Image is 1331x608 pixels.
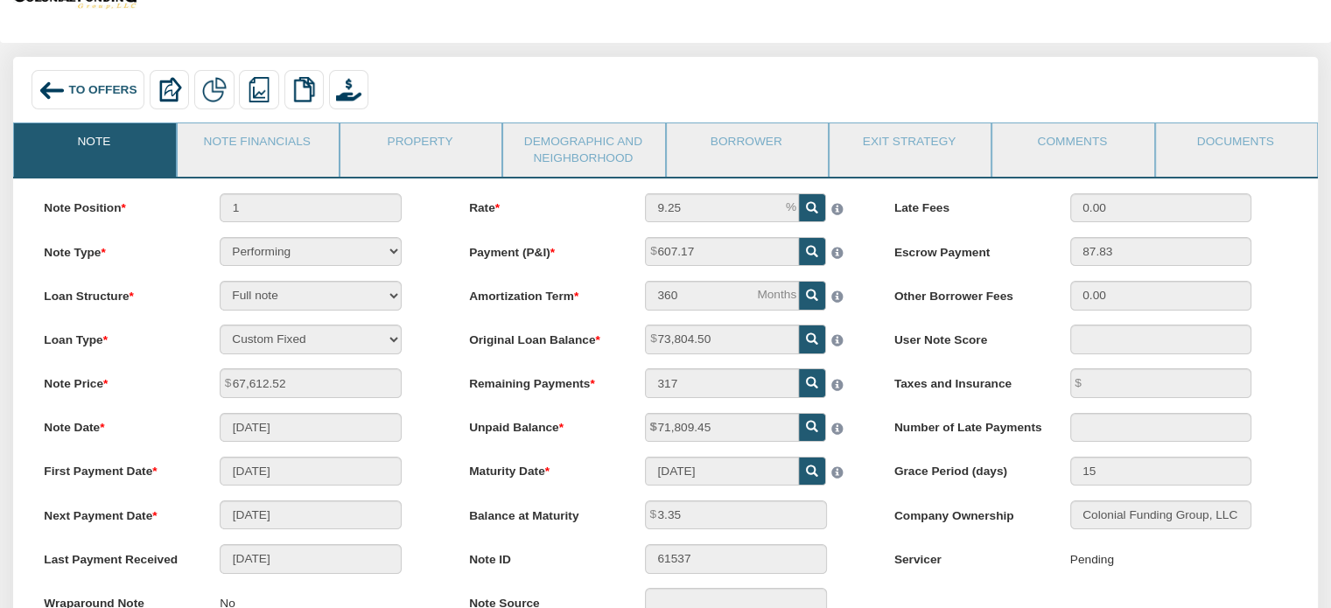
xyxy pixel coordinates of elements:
label: Note Price [30,368,206,392]
a: Property [340,123,500,167]
img: reports.png [247,77,271,101]
label: First Payment Date [30,457,206,480]
a: Exit Strategy [830,123,989,167]
img: purchase_offer.png [336,77,361,101]
label: Unpaid Balance [454,413,630,437]
label: Escrow Payment [879,237,1055,261]
label: Taxes and Insurance [879,368,1055,392]
input: MM/DD/YYYY [220,500,402,529]
label: Maturity Date [454,457,630,480]
img: partial.png [202,77,227,101]
label: Late Fees [879,193,1055,217]
label: Note Date [30,413,206,437]
label: Last Payment Received [30,544,206,568]
span: To Offers [69,83,137,96]
label: Next Payment Date [30,500,206,524]
a: Demographic and Neighborhood [503,123,662,177]
label: Servicer [879,544,1055,568]
img: back_arrow_left_icon.svg [39,77,65,103]
label: Rate [454,193,630,217]
div: Pending [1070,544,1114,575]
input: MM/DD/YYYY [220,457,402,486]
label: Note Type [30,237,206,261]
label: Amortization Term [454,281,630,304]
label: Company Ownership [879,500,1055,524]
label: Balance at Maturity [454,500,630,524]
a: Comments [992,123,1152,167]
input: MM/DD/YYYY [645,457,799,486]
a: Documents [1156,123,1315,167]
img: copy.png [291,77,316,101]
input: This field can contain only numeric characters [645,193,799,222]
label: Number of Late Payments [879,413,1055,437]
label: Grace Period (days) [879,457,1055,480]
label: Remaining Payments [454,368,630,392]
input: MM/DD/YYYY [220,544,402,573]
label: Note ID [454,544,630,568]
a: Borrower [667,123,826,167]
label: Original Loan Balance [454,325,630,348]
label: Payment (P&I) [454,237,630,261]
label: Note Position [30,193,206,217]
input: MM/DD/YYYY [220,413,402,442]
img: export.svg [157,77,181,101]
label: Other Borrower Fees [879,281,1055,304]
label: User Note Score [879,325,1055,348]
label: Loan Type [30,325,206,348]
a: Note Financials [178,123,337,167]
label: Loan Structure [30,281,206,304]
a: Note [14,123,173,167]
